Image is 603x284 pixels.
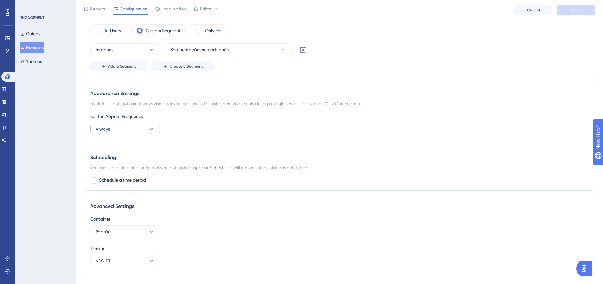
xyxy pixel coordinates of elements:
[90,113,589,120] div: Set the Appear Frequency
[152,61,214,71] button: Create a Segment
[90,123,160,135] button: Always
[90,203,589,210] div: Advanced Settings
[200,5,212,13] span: Editor
[557,5,595,15] button: Save
[90,100,589,107] div: By default, hotspots are Always visible for your end users. To make them visible only during a si...
[96,125,110,133] span: Always
[99,177,146,184] span: Schedule a time period
[90,255,160,267] button: NPS_PT
[90,244,589,252] div: Theme
[90,61,147,71] button: Add a Segment
[527,8,540,13] span: Cancel
[165,43,292,56] button: Segmentação em português
[104,27,121,35] label: All Users
[120,5,148,13] span: Configuration
[90,90,589,97] div: Appearance Settings
[572,8,581,13] span: Save
[576,259,595,278] iframe: UserGuiding AI Assistant Launcher
[96,46,113,54] span: matches
[90,215,589,223] div: Container
[170,64,203,69] span: Create a Segment
[108,64,136,69] span: Add a Segment
[20,56,42,67] button: Themes
[146,27,180,35] label: Custom Segment
[20,42,44,53] button: Hotspots
[15,2,40,9] span: Need Help?
[90,43,160,56] button: matches
[90,164,589,171] div: You can schedule a time period for your hotspots to appear. Scheduling will not work if the statu...
[20,28,40,39] button: Guides
[96,228,110,236] span: Padrão
[161,5,186,13] span: Localization
[170,46,229,54] span: Segmentação em português
[90,5,106,13] span: Reports
[514,5,552,15] button: Cancel
[90,225,160,238] button: Padrão
[96,257,111,265] span: NPS_PT
[205,27,221,35] label: Only Me
[20,15,44,20] div: ENGAGEMENT
[90,154,589,161] div: Scheduling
